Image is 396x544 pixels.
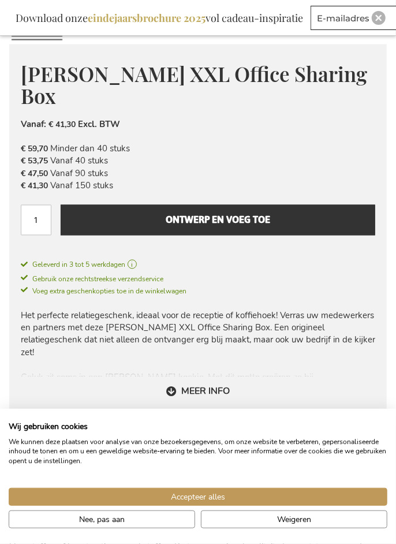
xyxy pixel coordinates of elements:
[48,120,76,131] span: € 41,30
[372,11,386,25] div: Close
[171,491,225,503] span: Accepteer alles
[9,422,387,432] h2: Wij gebruiken cookies
[21,168,375,180] li: Vanaf 90 stuks
[10,6,308,30] div: Download onze vol cadeau-inspiratie
[79,513,125,526] span: Nee, pas aan
[375,14,382,21] img: Close
[9,511,195,528] button: Pas cookie voorkeuren aan
[21,260,375,270] a: Geleverd in 3 tot 5 werkdagen
[21,180,375,192] li: Vanaf 150 stuks
[166,385,230,398] a: Meer info
[21,285,375,297] a: Voeg extra geschenkopties toe in de winkelwagen
[21,287,186,296] span: Voeg extra geschenkopties toe in de winkelwagen
[21,156,48,167] span: € 53,75
[21,181,48,192] span: € 41,30
[21,273,375,285] a: Gebruik onze rechtstreekse verzendservice
[21,310,375,377] div: Het perfecte relatiegeschenk, ideaal voor de receptie of koffiehoek! Verras uw medewerkers en par...
[88,11,206,25] b: eindejaarsbrochure 2025
[277,513,311,526] span: Weigeren
[61,205,375,236] button: Ontwerp en voeg toe
[21,205,51,236] input: Aantal
[21,143,375,155] li: Minder dan 40 stuks
[21,275,163,284] span: Gebruik onze rechtstreekse verzendservice
[21,144,48,155] span: € 59,70
[9,488,387,506] button: Accepteer alle cookies
[201,511,387,528] button: Alle cookies weigeren
[21,60,367,110] span: [PERSON_NAME] XXL Office Sharing Box
[21,155,375,167] li: Vanaf 40 stuks
[78,119,120,131] span: Excl. BTW
[9,437,387,466] p: We kunnen deze plaatsen voor analyse van onze bezoekersgegevens, om onze website te verbeteren, g...
[21,169,48,180] span: € 47,50
[166,211,270,229] span: Ontwerp en voeg toe
[21,119,46,131] span: Vanaf:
